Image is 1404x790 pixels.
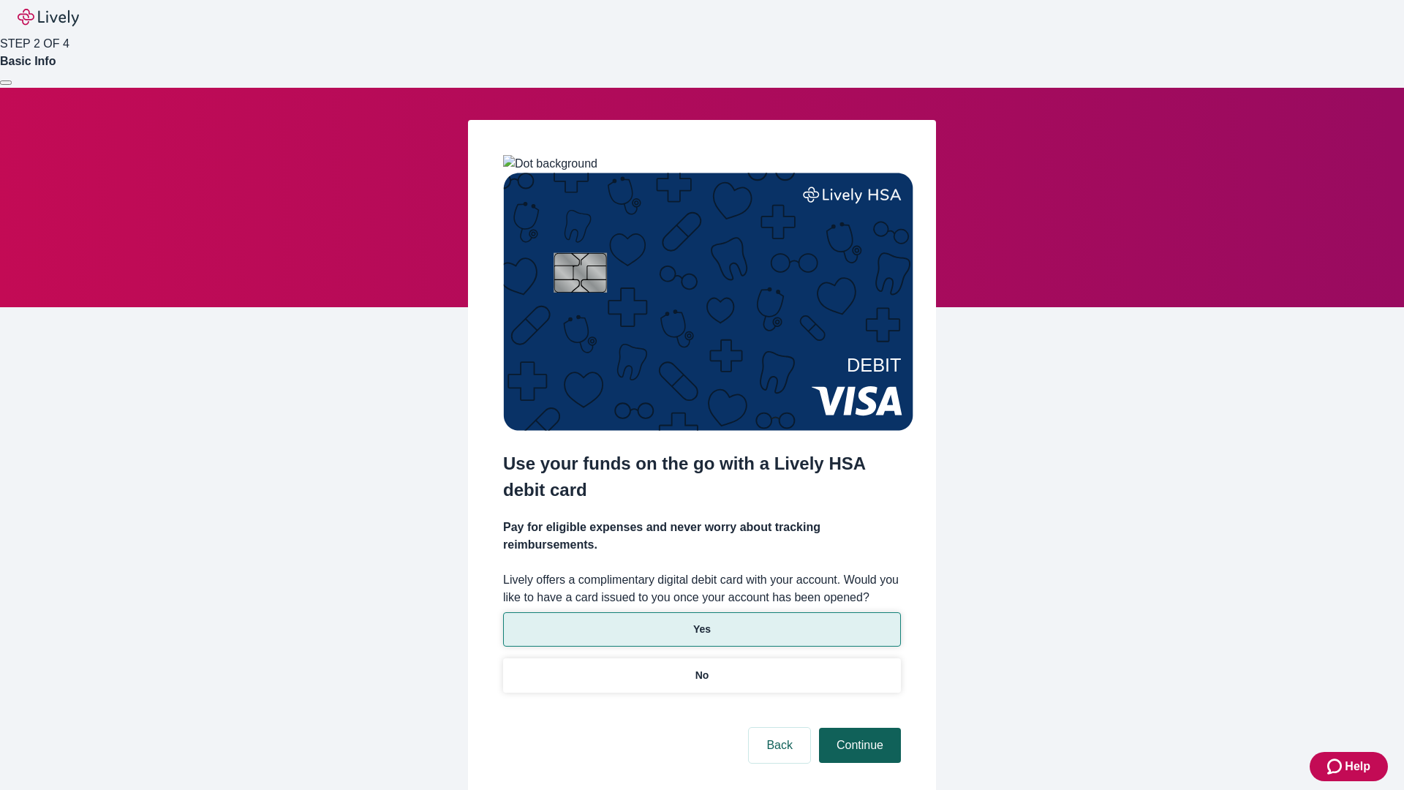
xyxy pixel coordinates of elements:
[503,571,901,606] label: Lively offers a complimentary digital debit card with your account. Would you like to have a card...
[503,451,901,503] h2: Use your funds on the go with a Lively HSA debit card
[819,728,901,763] button: Continue
[18,9,79,26] img: Lively
[503,612,901,647] button: Yes
[693,622,711,637] p: Yes
[1310,752,1388,781] button: Zendesk support iconHelp
[749,728,810,763] button: Back
[1345,758,1370,775] span: Help
[1327,758,1345,775] svg: Zendesk support icon
[503,519,901,554] h4: Pay for eligible expenses and never worry about tracking reimbursements.
[503,155,597,173] img: Dot background
[503,173,913,431] img: Debit card
[503,658,901,693] button: No
[695,668,709,683] p: No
